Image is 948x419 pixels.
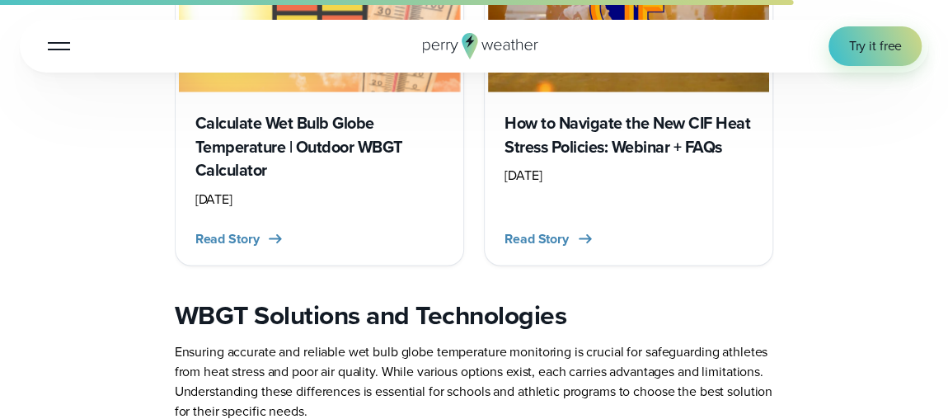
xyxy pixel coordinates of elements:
span: Read Story [195,229,260,249]
div: [DATE] [195,190,443,209]
span: Try it free [848,36,902,56]
h2: WBGT Solutions and Technologies [175,299,774,332]
div: [DATE] [505,166,753,186]
h3: Calculate Wet Bulb Globe Temperature | Outdoor WBGT Calculator [195,112,443,183]
button: Read Story [505,229,595,249]
span: Read Story [505,229,569,249]
button: Read Story [195,229,286,249]
h3: How to Navigate the New CIF Heat Stress Policies: Webinar + FAQs [505,112,753,159]
a: Try it free [828,26,922,66]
